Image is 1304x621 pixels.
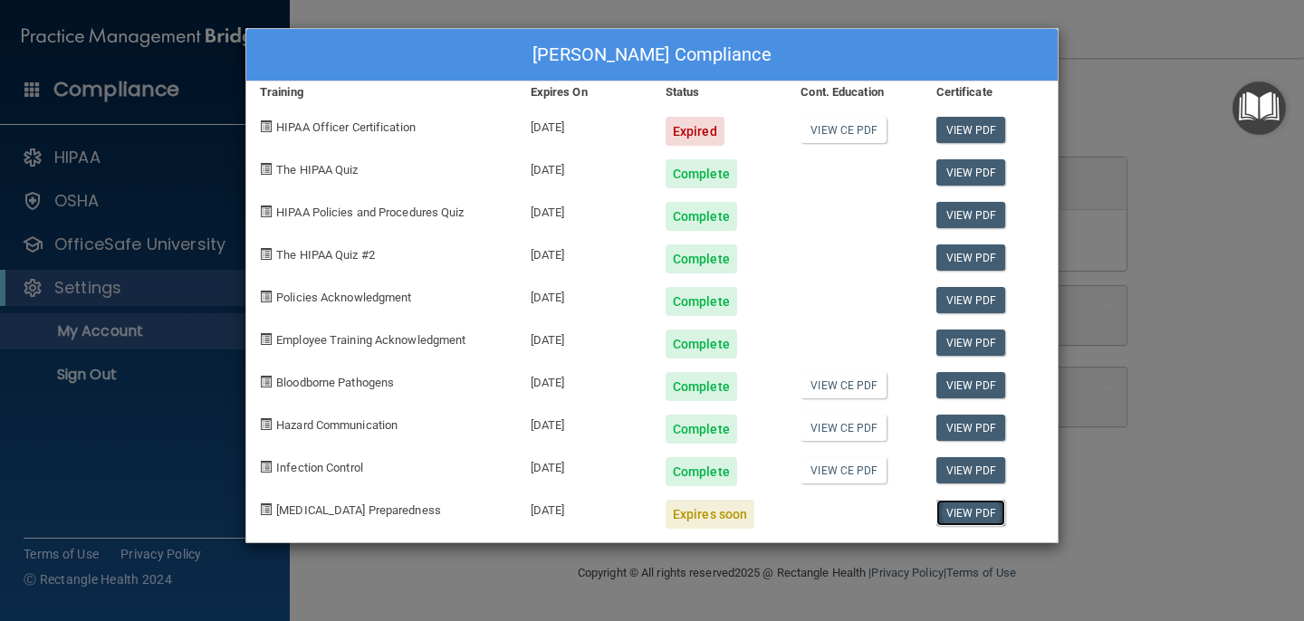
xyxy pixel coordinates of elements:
[936,500,1006,526] a: View PDF
[666,415,737,444] div: Complete
[936,372,1006,398] a: View PDF
[666,500,754,529] div: Expires soon
[276,163,358,177] span: The HIPAA Quiz
[666,202,737,231] div: Complete
[936,202,1006,228] a: View PDF
[276,461,363,474] span: Infection Control
[1232,81,1286,135] button: Open Resource Center
[936,159,1006,186] a: View PDF
[936,457,1006,483] a: View PDF
[787,81,922,103] div: Cont. Education
[276,205,464,219] span: HIPAA Policies and Procedures Quiz
[936,287,1006,313] a: View PDF
[666,244,737,273] div: Complete
[936,330,1006,356] a: View PDF
[801,372,887,398] a: View CE PDF
[801,415,887,441] a: View CE PDF
[517,444,652,486] div: [DATE]
[517,401,652,444] div: [DATE]
[666,457,737,486] div: Complete
[936,415,1006,441] a: View PDF
[276,291,411,304] span: Policies Acknowledgment
[801,117,887,143] a: View CE PDF
[517,486,652,529] div: [DATE]
[666,372,737,401] div: Complete
[246,29,1058,81] div: [PERSON_NAME] Compliance
[517,103,652,146] div: [DATE]
[276,503,441,517] span: [MEDICAL_DATA] Preparedness
[276,418,398,432] span: Hazard Communication
[666,287,737,316] div: Complete
[666,117,724,146] div: Expired
[517,231,652,273] div: [DATE]
[517,81,652,103] div: Expires On
[517,358,652,401] div: [DATE]
[276,376,394,389] span: Bloodborne Pathogens
[801,457,887,483] a: View CE PDF
[517,188,652,231] div: [DATE]
[936,244,1006,271] a: View PDF
[517,273,652,316] div: [DATE]
[276,248,375,262] span: The HIPAA Quiz #2
[276,120,416,134] span: HIPAA Officer Certification
[652,81,787,103] div: Status
[936,117,1006,143] a: View PDF
[666,159,737,188] div: Complete
[246,81,517,103] div: Training
[923,81,1058,103] div: Certificate
[517,316,652,358] div: [DATE]
[666,330,737,358] div: Complete
[276,333,465,347] span: Employee Training Acknowledgment
[517,146,652,188] div: [DATE]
